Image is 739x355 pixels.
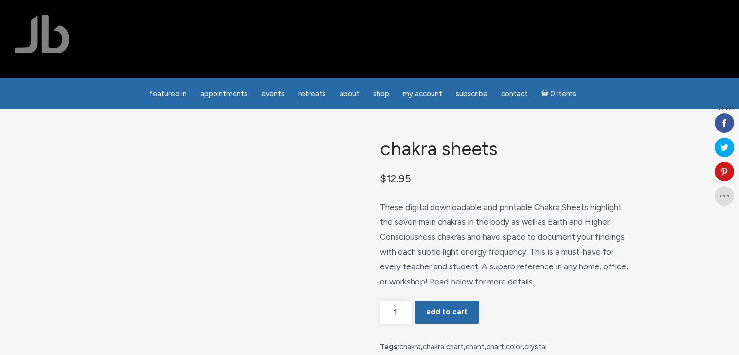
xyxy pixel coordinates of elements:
[367,85,395,104] a: Shop
[380,139,632,160] h1: Chakra Sheets
[149,89,187,98] span: featured in
[334,85,365,104] a: About
[144,85,193,104] a: featured in
[380,172,386,185] span: $
[15,15,70,53] img: Jamie Butler. The Everyday Medium
[403,89,442,98] span: My Account
[506,342,523,351] a: color
[373,89,389,98] span: Shop
[466,342,485,351] a: chant
[423,342,464,351] a: chakra chart
[456,89,487,98] span: Subscribe
[550,90,576,98] span: 0 items
[195,85,253,104] a: Appointments
[261,89,285,98] span: Events
[292,85,332,104] a: Retreats
[380,301,412,324] input: Product quantity
[200,89,248,98] span: Appointments
[719,106,734,111] span: Shares
[415,301,479,324] button: Add to cart
[541,89,551,98] i: Cart
[380,200,632,289] p: These digital downloadable and printable Chakra Sheets highlight the seven main chakras in the bo...
[487,342,504,351] a: chart
[380,172,411,185] bdi: 12.95
[298,89,326,98] span: Retreats
[255,85,290,104] a: Events
[495,85,534,104] a: Contact
[397,85,448,104] a: My Account
[399,342,421,351] a: chakra
[536,84,582,104] a: Cart0 items
[340,89,360,98] span: About
[450,85,493,104] a: Subscribe
[501,89,528,98] span: Contact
